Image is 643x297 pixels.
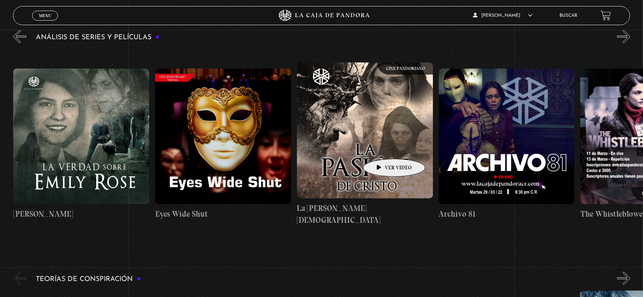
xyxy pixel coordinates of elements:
a: Eyes Wide Shut [155,49,291,240]
h4: Eyes Wide Shut [155,208,291,220]
a: Archivo 81 [439,49,575,240]
a: View your shopping cart [601,10,611,21]
button: Next [617,30,630,43]
h4: La [PERSON_NAME][DEMOGRAPHIC_DATA] [297,202,433,226]
h4: Archivo 81 [439,208,575,220]
span: Cerrar [36,19,54,25]
a: Buscar [560,13,578,18]
h3: Teorías de Conspiración [36,276,141,283]
button: Previous [13,271,26,285]
h4: [PERSON_NAME] [13,208,149,220]
a: La [PERSON_NAME][DEMOGRAPHIC_DATA] [297,49,433,240]
span: Menu [39,13,51,18]
span: [PERSON_NAME] [473,13,532,18]
h3: Análisis de series y películas [36,34,160,41]
a: [PERSON_NAME] [13,49,149,240]
button: Next [617,271,630,285]
button: Previous [13,30,26,43]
